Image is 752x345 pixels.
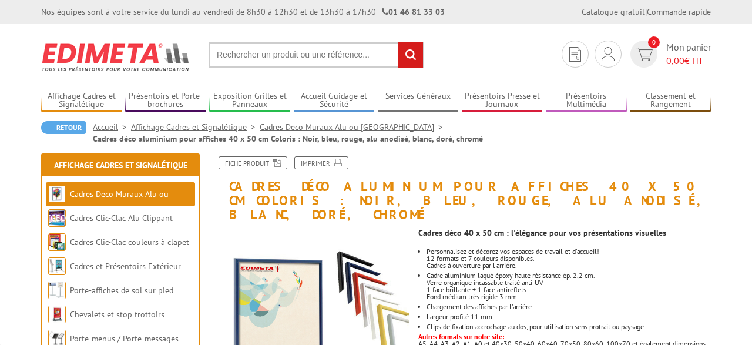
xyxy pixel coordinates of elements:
img: Porte-affiches de sol sur pied [48,282,66,299]
a: Exposition Grilles et Panneaux [209,91,290,110]
a: Commande rapide [647,6,711,17]
a: Cadres Deco Muraux Alu ou [GEOGRAPHIC_DATA] [48,189,169,223]
a: Classement et Rangement [630,91,711,110]
a: Cadres Deco Muraux Alu ou [GEOGRAPHIC_DATA] [260,122,447,132]
a: Porte-affiches de sol sur pied [70,285,173,296]
img: Chevalets et stop trottoirs [48,306,66,323]
span: 0 [648,36,660,48]
strong: 01 46 81 33 03 [382,6,445,17]
li: Cadre aluminium laqué époxy haute résistance ép. 2,2 cm. Verre organique incassable traité anti-U... [427,272,711,300]
a: Cadres et Présentoirs Extérieur [70,261,181,272]
li: Clips de fixation-accrochage au dos, pour utilisation sens protrait ou paysage. [427,323,711,330]
font: Autres formats sur notre site: [418,332,504,341]
li: Largeur profilé 11 mm [427,313,711,320]
a: Affichage Cadres et Signalétique [131,122,260,132]
a: Cadres Clic-Clac Alu Clippant [70,213,173,223]
a: Fiche produit [219,156,287,169]
a: Chevalets et stop trottoirs [70,309,164,320]
li: Cadres déco aluminium pour affiches 40 x 50 cm Coloris : Noir, bleu, rouge, alu anodisé, blanc, d... [93,133,483,145]
img: Edimeta [41,35,191,79]
input: Rechercher un produit ou une référence... [209,42,424,68]
div: | [582,6,711,18]
a: Services Généraux [378,91,459,110]
li: Personnalisez et décorez vos espaces de travail et d'accueil! 12 formats et 7 couleurs disponible... [427,248,711,269]
img: Cadres et Présentoirs Extérieur [48,257,66,275]
li: Chargement des affiches par l'arrière [427,303,711,310]
a: Imprimer [294,156,348,169]
img: devis rapide [569,47,581,62]
a: Catalogue gratuit [582,6,645,17]
img: devis rapide [602,47,615,61]
img: Cadres Clic-Clac couleurs à clapet [48,233,66,251]
a: Présentoirs et Porte-brochures [125,91,206,110]
a: Affichage Cadres et Signalétique [54,160,187,170]
a: Cadres Clic-Clac couleurs à clapet [70,237,189,247]
img: devis rapide [636,48,653,61]
a: devis rapide 0 Mon panier 0,00€ HT [627,41,711,68]
a: Présentoirs Multimédia [546,91,627,110]
a: Affichage Cadres et Signalétique [41,91,122,110]
h1: Cadres déco aluminium pour affiches 40 x 50 cm Coloris : Noir, bleu, rouge, alu anodisé, blanc, d... [203,156,720,222]
a: Présentoirs Presse et Journaux [462,91,543,110]
span: 0,00 [666,55,684,66]
strong: Cadres déco 40 x 50 cm : l'élégance pour vos présentations visuelles [418,227,666,238]
a: Accueil [93,122,131,132]
a: Porte-menus / Porte-messages [70,333,179,344]
span: Mon panier [666,41,711,68]
span: € HT [666,54,711,68]
input: rechercher [398,42,423,68]
a: Retour [41,121,86,134]
img: Cadres Deco Muraux Alu ou Bois [48,185,66,203]
div: Nos équipes sont à votre service du lundi au vendredi de 8h30 à 12h30 et de 13h30 à 17h30 [41,6,445,18]
a: Accueil Guidage et Sécurité [294,91,375,110]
